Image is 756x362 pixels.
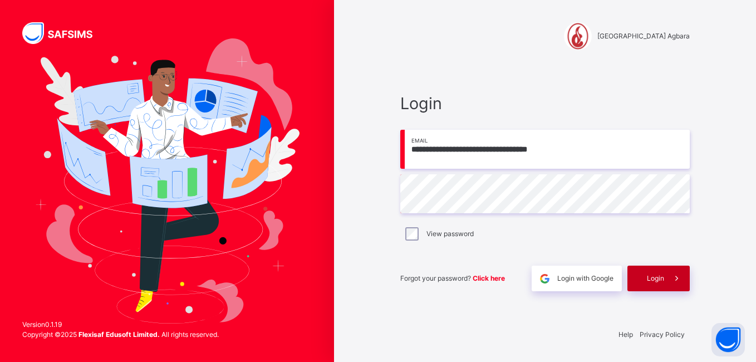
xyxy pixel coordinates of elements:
span: Login with Google [557,273,613,283]
img: google.396cfc9801f0270233282035f929180a.svg [538,272,551,285]
button: Open asap [711,323,745,356]
img: SAFSIMS Logo [22,22,106,44]
span: Copyright © 2025 All rights reserved. [22,330,219,339]
label: View password [426,229,474,239]
img: Hero Image [35,38,300,324]
span: Forgot your password? [400,274,505,282]
a: Click here [473,274,505,282]
span: Login [400,91,690,115]
span: Version 0.1.19 [22,320,219,330]
span: [GEOGRAPHIC_DATA] Agbara [597,31,690,41]
span: Login [647,273,664,283]
a: Privacy Policy [640,330,685,339]
a: Help [618,330,633,339]
strong: Flexisaf Edusoft Limited. [78,330,160,339]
